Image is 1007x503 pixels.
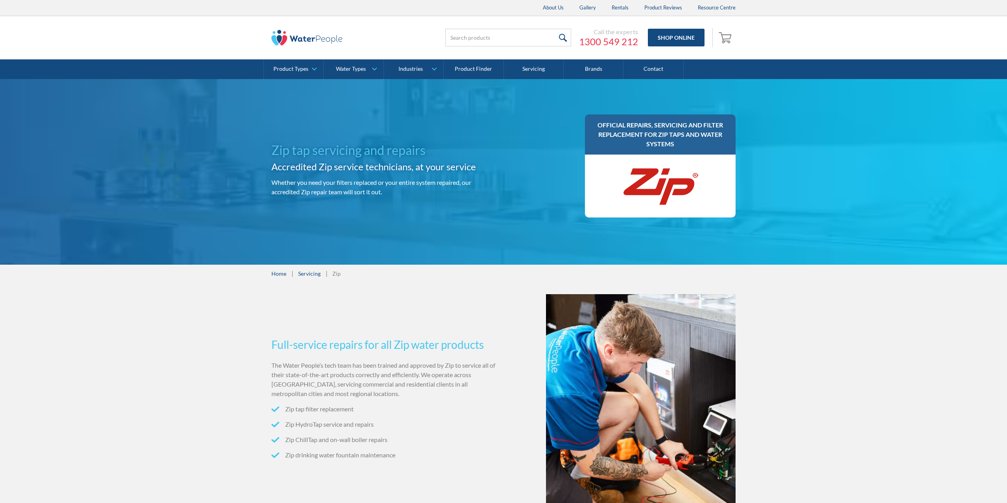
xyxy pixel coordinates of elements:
[717,28,736,47] a: Open empty cart
[623,59,683,79] a: Contact
[648,29,705,46] a: Shop Online
[271,269,286,278] a: Home
[271,361,500,398] p: The Water People’s tech team has been trained and approved by Zip to service all of their state-o...
[271,141,500,160] h1: Zip tap servicing and repairs
[579,36,638,48] a: 1300 549 212
[264,59,323,79] a: Product Types
[719,31,734,44] img: shopping cart
[445,29,571,46] input: Search products
[398,66,423,72] div: Industries
[579,28,638,36] div: Call the experts
[504,59,564,79] a: Servicing
[271,435,500,444] li: Zip ChillTap and on-wall boiler repairs
[271,160,500,174] h2: Accredited Zip service technicians, at your service
[290,269,294,278] div: |
[271,420,500,429] li: Zip HydroTap service and repairs
[325,269,328,278] div: |
[593,120,728,149] h3: Official repairs, servicing and filter replacement for Zip taps and water systems
[564,59,623,79] a: Brands
[444,59,503,79] a: Product Finder
[273,66,308,72] div: Product Types
[271,30,342,46] img: The Water People
[336,66,366,72] div: Water Types
[271,450,500,460] li: Zip drinking water fountain maintenance
[271,336,500,353] h3: Full-service repairs for all Zip water products
[298,269,321,278] a: Servicing
[324,59,383,79] a: Water Types
[271,178,500,197] p: Whether you need your filters replaced or your entire system repaired, our accredited Zip repair ...
[332,269,341,278] div: Zip
[384,59,443,79] a: Industries
[271,404,500,414] li: Zip tap filter replacement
